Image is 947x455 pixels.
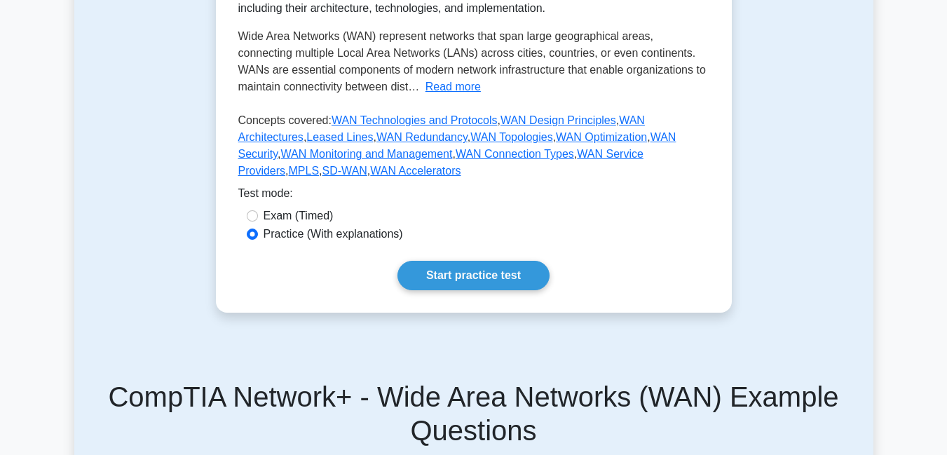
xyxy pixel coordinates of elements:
a: MPLS [289,165,320,177]
a: WAN Redundancy [376,131,468,143]
button: Read more [425,79,481,95]
a: WAN Monitoring and Management [281,148,453,160]
a: WAN Connection Types [456,148,574,160]
div: Test mode: [238,185,709,208]
label: Exam (Timed) [264,208,334,224]
a: SD-WAN [322,165,367,177]
p: Concepts covered: , , , , , , , , , , , , , [238,112,709,185]
a: WAN Optimization [556,131,647,143]
a: WAN Service Providers [238,148,643,177]
span: Wide Area Networks (WAN) represent networks that span large geographical areas, connecting multip... [238,30,706,93]
a: WAN Accelerators [370,165,461,177]
a: Start practice test [397,261,550,290]
a: Leased Lines [306,131,373,143]
a: WAN Design Principles [500,114,616,126]
a: WAN Topologies [470,131,552,143]
h5: CompTIA Network+ - Wide Area Networks (WAN) Example Questions [91,380,857,447]
a: WAN Technologies and Protocols [332,114,498,126]
label: Practice (With explanations) [264,226,403,243]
